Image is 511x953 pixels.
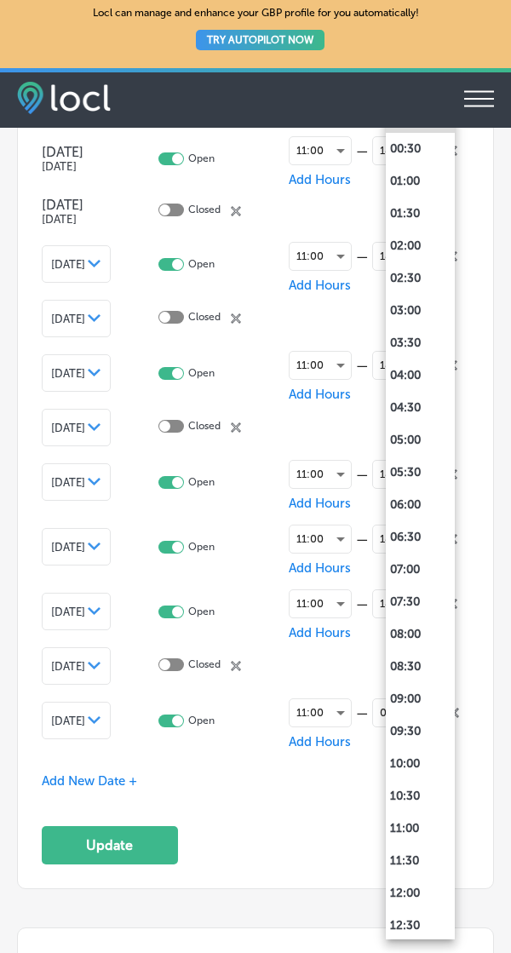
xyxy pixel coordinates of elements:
li: 04:00 [386,359,455,392]
li: 12:00 [386,877,455,910]
li: 07:00 [386,554,455,586]
li: 08:00 [386,618,455,651]
li: 06:00 [386,489,455,521]
img: fda3e92497d09a02dc62c9cd864e3231.png [17,82,111,113]
li: 10:30 [386,780,455,812]
p: Locl can manage and enhance your GBP profile for you automatically! [93,7,419,61]
li: 03:00 [386,295,455,327]
li: 01:30 [386,198,455,230]
li: 04:30 [386,392,455,424]
li: 01:00 [386,165,455,198]
li: 03:30 [386,327,455,359]
li: 08:30 [386,651,455,683]
li: 09:00 [386,683,455,715]
li: 11:00 [386,812,455,845]
li: 09:30 [386,715,455,748]
li: 11:30 [386,845,455,877]
li: 10:00 [386,748,455,780]
li: 07:30 [386,586,455,618]
li: 00:30 [386,133,455,165]
li: 05:30 [386,456,455,489]
li: 05:00 [386,424,455,456]
li: 02:00 [386,230,455,262]
li: 02:30 [386,262,455,295]
li: 06:30 [386,521,455,554]
li: 12:30 [386,910,455,942]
